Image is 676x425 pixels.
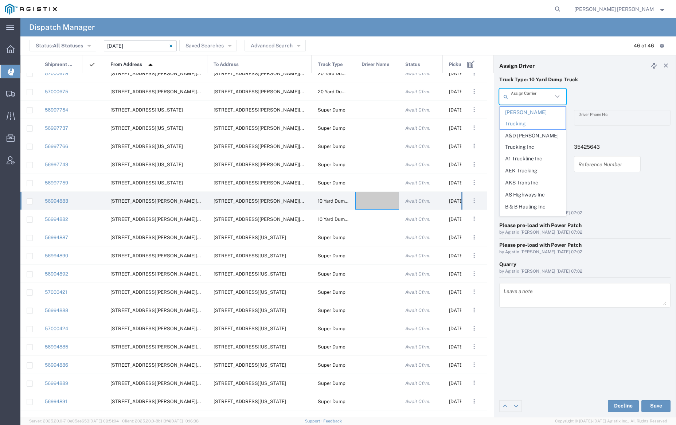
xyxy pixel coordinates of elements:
span: Super Dump [318,381,345,386]
img: icon [89,61,96,68]
button: ... [469,305,479,315]
span: . . . [473,233,475,242]
span: 6426 Hay Rd, Vacaville, California, 95687, United States [214,381,286,386]
a: Edit next row [511,401,521,412]
p: Truck Type: 10 Yard Dump Truck [499,76,671,83]
span: Await Cfrm. [405,125,430,131]
span: Super Dump [318,107,345,113]
span: 10 Yard Dump Truck [318,198,362,204]
a: 56997766 [45,144,68,149]
span: From Address [110,55,142,74]
span: 1601 Dixon Landing Rd, Milpitas, California, 95035, United States [214,125,325,131]
span: Shipment No. [45,55,74,74]
span: 910 Howell Mountain Rd, Angwin, California, United States [110,235,222,240]
span: 6426 Hay Rd, Vacaville, California, 95687, United States [214,308,286,313]
span: 910 Howell Mountain Rd, Angwin, California, United States [110,362,222,368]
span: Await Cfrm. [405,289,430,295]
div: Please pre-load with Power Patch [499,222,671,229]
span: 910 Howell Mountain Rd, Angwin, California, United States [214,198,325,204]
a: 56994891 [45,399,67,404]
span: 910 Howell Mountain Rd, Angwin, California, United States [110,271,222,277]
span: 10/02/2025, 06:00 [449,144,478,149]
span: Status [405,55,420,74]
span: 20 Yard Dump Truck [318,71,363,76]
span: Await Cfrm. [405,144,430,149]
a: 56994890 [45,253,68,258]
div: by Agistix [PERSON_NAME] [DATE] 07:02 [499,210,671,217]
span: 901 Bailey Rd, Pittsburg, California, 94565, United States [214,89,325,94]
span: 10/02/2025, 06:30 [449,217,478,222]
span: Await Cfrm. [405,162,430,167]
a: 57000424 [45,326,68,331]
span: 910 Howell Mountain Rd, Angwin, California, United States [110,253,222,258]
span: . . . [473,69,475,78]
span: 1601 Dixon Landing Rd, Milpitas, California, 95035, United States [214,180,325,186]
span: . . . [473,87,475,96]
a: 56997737 [45,125,68,131]
span: . . . [473,324,475,333]
h4: Dispatch Manager [29,18,95,36]
span: 1601 Dixon Landing Rd, Milpitas, California, 95035, United States [214,162,325,167]
h4: References [499,131,671,137]
a: 56994892 [45,271,68,277]
span: Truck Type [318,55,343,74]
button: ... [469,287,479,297]
button: ... [469,342,479,352]
button: ... [469,196,479,206]
span: 910 Howell Mountain Rd, Angwin, California, United States [214,217,325,222]
span: Await Cfrm. [405,326,430,331]
a: 56997743 [45,162,68,167]
button: ... [469,159,479,169]
span: 6426 Hay Rd, Vacaville, California, 95687, United States [214,235,286,240]
span: Super Dump [318,362,345,368]
span: 20 Yard Dump Truck [318,89,363,94]
span: Super Dump [318,125,345,131]
span: Await Cfrm. [405,217,430,222]
span: 6426 Hay Rd, Vacaville, California, 95687, United States [214,289,286,295]
a: 57000678 [45,71,68,76]
a: Edit previous row [500,401,511,412]
img: logo [5,4,57,15]
span: 1601 Dixon Landing Rd, Milpitas, California, 95035, United States [214,144,325,149]
span: . . . [473,124,475,132]
span: 910 Howell Mountain Rd, Angwin, California, United States [110,399,222,404]
span: Await Cfrm. [405,399,430,404]
span: Pickup Date and Time [449,55,498,74]
button: ... [469,214,479,224]
span: [DATE] 09:51:04 [89,419,119,423]
button: ... [469,323,479,334]
span: 10/02/2025, 06:45 [449,253,478,258]
span: Super Dump [318,253,345,258]
span: 910 Howell Mountain Rd, Angwin, California, United States [110,289,222,295]
span: Await Cfrm. [405,271,430,277]
span: 10/02/2025, 06:00 [449,162,478,167]
span: . . . [473,196,475,205]
div: by Agistix [PERSON_NAME] [DATE] 07:02 [499,249,671,256]
span: Kayte Bray Dogali [574,5,654,13]
a: 57000675 [45,89,68,94]
span: 10/02/2025, 06:45 [449,326,478,331]
span: 10/02/2025, 06:45 [449,235,478,240]
span: Super Dump [318,344,345,350]
span: AKS Trans Inc [500,177,565,188]
button: Status:All Statuses [30,40,96,51]
button: Save [641,400,671,412]
a: 56994882 [45,217,68,222]
h4: Assign Driver [499,62,535,69]
span: . . . [473,342,475,351]
span: 1601 Dixon Landing Rd, Milpitas, California, 95035, United States [214,107,325,113]
span: . . . [473,360,475,369]
span: Super Dump [318,289,345,295]
a: 56994886 [45,362,68,368]
span: Super Dump [318,180,345,186]
span: . . . [473,251,475,260]
span: Await Cfrm. [405,253,430,258]
span: 500 Boone Dr, American Canyon, California, 94503, United States [110,71,222,76]
span: Await Cfrm. [405,107,430,113]
span: 10/02/2025, 06:45 [449,362,478,368]
span: 6426 Hay Rd, Vacaville, California, 95687, United States [214,253,286,258]
a: 56997759 [45,180,68,186]
div: Other [499,202,671,210]
span: All Statuses [53,43,83,48]
span: Super Dump [318,144,345,149]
